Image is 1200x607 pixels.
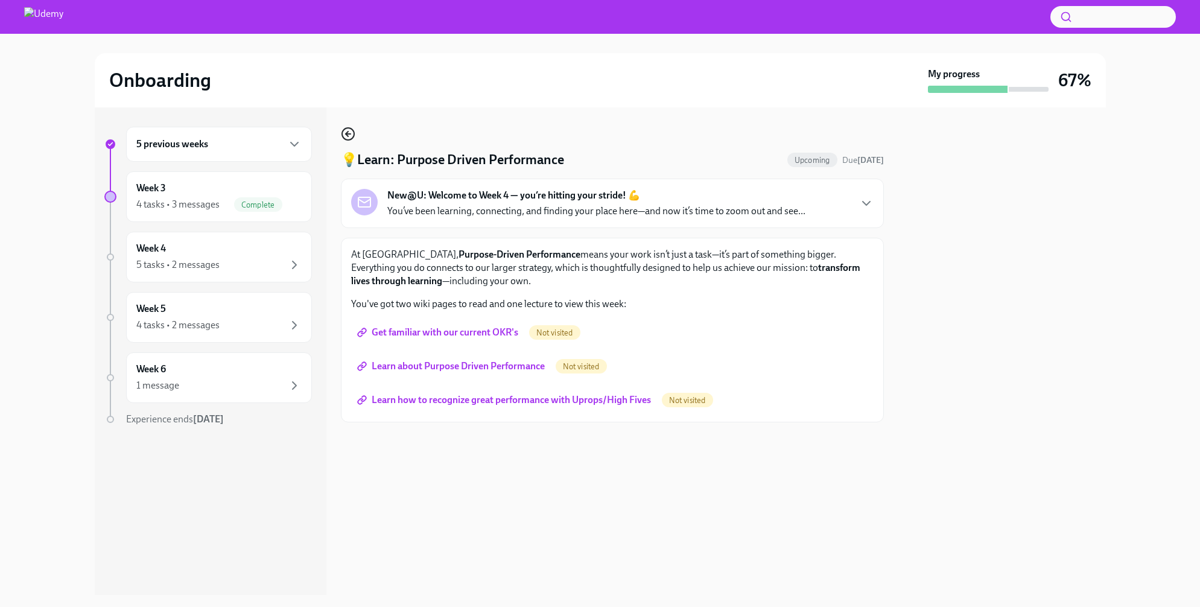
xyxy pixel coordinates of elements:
span: October 4th, 2025 11:00 [842,154,884,166]
div: 5 previous weeks [126,127,312,162]
span: Not visited [662,396,713,405]
a: Week 45 tasks • 2 messages [104,232,312,282]
div: 1 message [136,379,179,392]
span: Not visited [556,362,607,371]
strong: New@U: Welcome to Week 4 — you’re hitting your stride! 💪 [387,189,640,202]
h6: Week 5 [136,302,166,316]
strong: [DATE] [193,413,224,425]
a: Get familiar with our current OKR's [351,320,527,345]
span: Get familiar with our current OKR's [360,326,518,338]
p: You’ve been learning, connecting, and finding your place here—and now it’s time to zoom out and s... [387,205,805,218]
div: 4 tasks • 3 messages [136,198,220,211]
span: Not visited [529,328,580,337]
h6: Week 4 [136,242,166,255]
h2: Onboarding [109,68,211,92]
strong: My progress [928,68,980,81]
span: Due [842,155,884,165]
p: At [GEOGRAPHIC_DATA], means your work isn’t just a task—it’s part of something bigger. Everything... [351,248,874,288]
a: Week 61 message [104,352,312,403]
h6: 5 previous weeks [136,138,208,151]
span: Upcoming [787,156,837,165]
img: Udemy [24,7,63,27]
a: Week 34 tasks • 3 messagesComplete [104,171,312,222]
div: 5 tasks • 2 messages [136,258,220,272]
span: Complete [234,200,282,209]
div: 4 tasks • 2 messages [136,319,220,332]
h6: Week 6 [136,363,166,376]
strong: [DATE] [857,155,884,165]
a: Learn about Purpose Driven Performance [351,354,553,378]
span: Learn how to recognize great performance with Uprops/High Fives [360,394,651,406]
span: Experience ends [126,413,224,425]
h4: 💡Learn: Purpose Driven Performance [341,151,564,169]
a: Week 54 tasks • 2 messages [104,292,312,343]
h3: 67% [1058,69,1091,91]
span: Learn about Purpose Driven Performance [360,360,545,372]
strong: Purpose-Driven Performance [459,249,580,260]
p: You've got two wiki pages to read and one lecture to view this week: [351,297,874,311]
h6: Week 3 [136,182,166,195]
a: Learn how to recognize great performance with Uprops/High Fives [351,388,659,412]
